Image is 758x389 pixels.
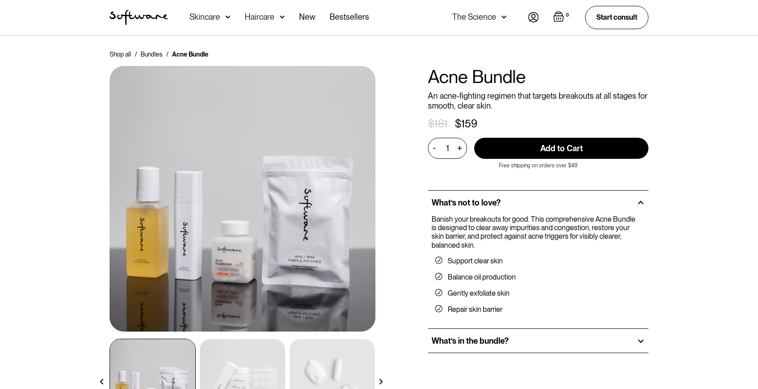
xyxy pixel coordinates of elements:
[280,13,285,22] img: arrow down
[585,6,648,29] a: Start consult
[461,118,477,131] div: 159
[435,289,641,298] li: Gently exfoliate skin
[428,118,434,131] div: $
[455,118,461,131] div: $
[499,162,577,169] p: Free shipping on orders over $49
[245,13,274,22] div: Haircare
[135,50,137,59] div: /
[110,10,168,25] a: home
[432,198,501,208] h2: What’s not to love?
[110,10,168,25] img: Software Logo
[454,143,464,153] div: +
[502,13,507,22] img: arrow down
[428,66,648,87] h1: Acne Bundle
[452,13,496,22] div: The Science
[166,50,168,59] div: /
[225,13,230,22] img: arrow down
[99,379,105,385] img: arrow left
[378,379,384,385] img: arrow right
[434,118,448,131] div: 181
[172,50,208,59] div: Acne Bundle
[141,50,163,59] a: Bundles
[432,336,509,346] h2: What’s in the bundle?
[433,143,439,153] div: -
[428,91,648,110] p: An acne-fighting regimen that targets breakouts at all stages for smooth, clear skin.
[110,50,131,59] a: Shop all
[564,11,571,19] div: 0
[474,138,648,159] input: Add to Cart
[553,11,571,24] a: Open empty cart
[189,13,220,22] div: Skincare
[435,305,641,314] li: Repair skin barrier
[435,257,641,266] li: Support clear skin
[435,273,641,282] li: Balance oil production
[432,215,641,249] p: Banish your breakouts for good. This comprehensive Acne Bundle is designed to clear away impuriti...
